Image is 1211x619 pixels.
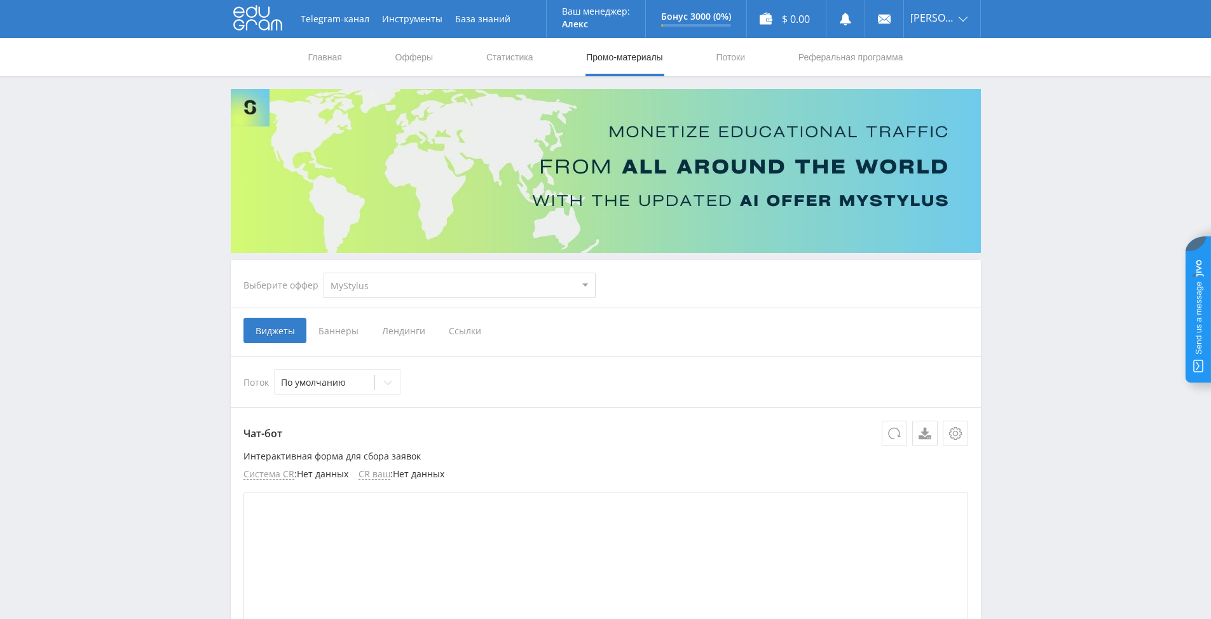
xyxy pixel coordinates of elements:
ya-tr-span: Реферальная программа [798,52,903,62]
ya-tr-span: Telegram-канал [301,14,369,24]
ya-tr-span: Бонус 3000 (0%) [661,10,731,22]
ya-tr-span: Потоки [716,52,745,62]
ya-tr-span: Чат-бот [243,426,282,440]
ya-tr-span: Баннеры [318,325,359,337]
ya-tr-span: Интерактивная форма для сбора заявок [243,450,421,462]
ya-tr-span: Нет данных [297,468,348,480]
ya-tr-span: Система CR [243,468,294,480]
ya-tr-span: : [390,468,393,480]
ya-tr-span: Инструменты [382,14,442,24]
ya-tr-span: Промо-материалы [586,52,662,62]
a: Промо-материалы [585,38,664,76]
a: Реферальная программа [797,38,905,76]
ya-tr-span: [PERSON_NAME] [910,11,989,25]
img: Баннер [231,89,981,253]
ya-tr-span: Статистика [486,52,533,62]
ya-tr-span: Ваш менеджер: [562,5,630,17]
a: Главная [307,38,343,76]
ya-tr-span: Выберите оффер [243,279,318,291]
ya-tr-span: База знаний [455,14,510,24]
ya-tr-span: Нет данных [393,468,444,480]
a: Скачать [912,421,938,446]
ya-tr-span: Главная [308,52,342,62]
ya-tr-span: Поток [243,376,269,388]
button: Настройки [943,421,968,446]
ya-tr-span: Ссылки [449,325,481,337]
ya-tr-span: Виджеты [256,325,295,337]
ya-tr-span: CR ваш [359,468,390,480]
a: Статистика [485,38,535,76]
ya-tr-span: Алекс [562,18,588,30]
a: Офферы [394,38,435,76]
a: Потоки [715,38,746,76]
ya-tr-span: Офферы [395,52,434,62]
ya-tr-span: : [294,468,297,480]
ya-tr-span: Лендинги [382,325,425,337]
button: Обновить [882,421,907,446]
